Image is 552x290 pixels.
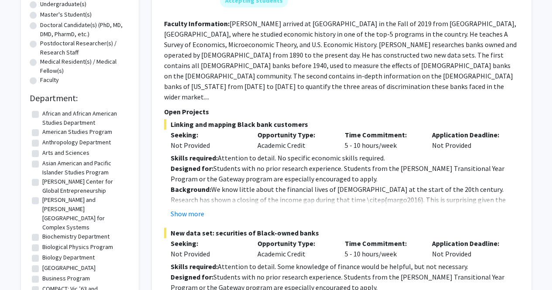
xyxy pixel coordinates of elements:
div: Academic Credit [251,130,338,150]
strong: Skills required: [171,262,218,271]
p: Application Deadline: [432,130,506,140]
button: Show more [171,208,204,219]
iframe: Chat [7,251,37,283]
div: Not Provided [171,249,245,259]
label: Doctoral Candidate(s) (PhD, MD, DMD, PharmD, etc.) [40,20,130,39]
div: Not Provided [425,238,513,259]
div: 5 - 10 hours/week [338,130,425,150]
label: [GEOGRAPHIC_DATA] [42,263,96,273]
label: Postdoctoral Researcher(s) / Research Staff [40,39,130,57]
label: Asian American and Pacific Islander Studies Program [42,159,128,177]
label: [PERSON_NAME] and [PERSON_NAME][GEOGRAPHIC_DATA] for Complex Systems [42,195,128,232]
p: Time Commitment: [345,130,419,140]
div: Not Provided [171,140,245,150]
span: Linking and mapping Black bank customers [164,119,519,130]
label: Anthropology Department [42,138,111,147]
label: Medical Resident(s) / Medical Fellow(s) [40,57,130,75]
p: Opportunity Type: [257,130,332,140]
p: Opportunity Type: [257,238,332,249]
label: Business Program [42,274,90,283]
label: American Studies Program [42,127,112,136]
label: Biological Physics Program [42,242,113,252]
strong: Designed for: [171,164,213,173]
label: [PERSON_NAME] Center for Global Entrepreneurship [42,177,128,195]
p: We know little about the financial lives of [DEMOGRAPHIC_DATA] at the start of the 20th century. ... [171,184,519,236]
p: Attention to detail. Some knowledge of finance would be helpful, but not necessary. [171,261,519,272]
strong: Background: [171,185,211,194]
b: Faculty Information: [164,19,230,28]
strong: Skills required: [171,154,218,162]
div: Not Provided [425,130,513,150]
p: Time Commitment: [345,238,419,249]
p: Open Projects [164,106,519,117]
div: 5 - 10 hours/week [338,238,425,259]
p: Seeking: [171,238,245,249]
p: Seeking: [171,130,245,140]
strong: Designed for: [171,273,213,281]
label: Biology Department [42,253,95,262]
div: Academic Credit [251,238,338,259]
p: Attention to detail. No specific economic skills required. [171,153,519,163]
label: African and African American Studies Department [42,109,128,127]
label: Arts and Sciences [42,148,89,157]
label: Master's Student(s) [40,10,92,19]
p: Application Deadline: [432,238,506,249]
label: Biochemistry Department [42,232,110,241]
fg-read-more: [PERSON_NAME] arrived at [GEOGRAPHIC_DATA] in the Fall of 2019 from [GEOGRAPHIC_DATA], [GEOGRAPHI... [164,19,517,101]
p: Students with no prior research experience. Students from the [PERSON_NAME] Transitional Year Pro... [171,163,519,184]
label: Faculty [40,75,59,85]
span: New data set: securities of Black-owned banks [164,228,519,238]
h2: Department: [30,93,130,103]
